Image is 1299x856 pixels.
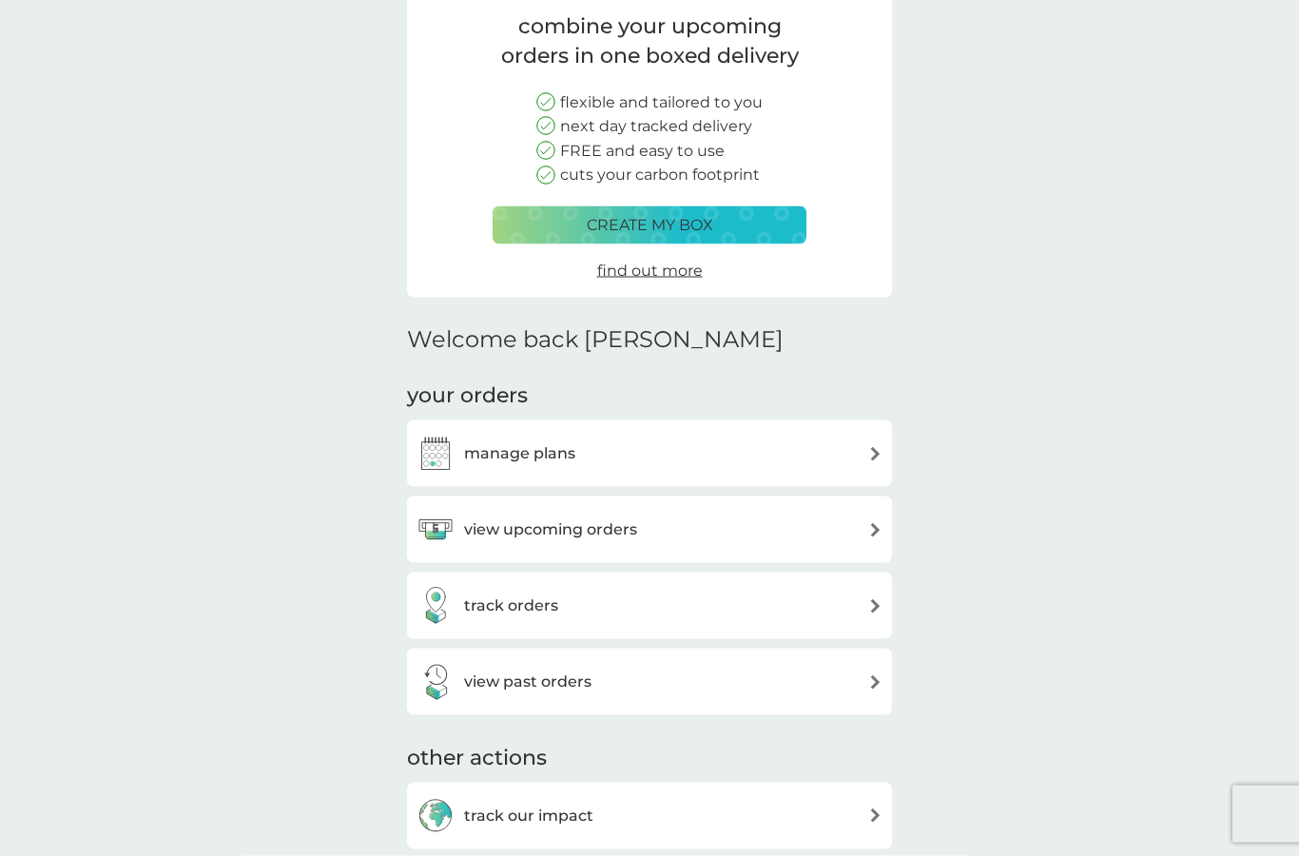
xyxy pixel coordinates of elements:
[493,206,806,244] button: create my box
[868,808,882,823] img: arrow right
[597,262,703,280] span: find out more
[464,593,558,618] h3: track orders
[560,90,763,115] p: flexible and tailored to you
[597,259,703,283] a: find out more
[868,523,882,537] img: arrow right
[407,381,528,411] h3: your orders
[560,139,725,164] p: FREE and easy to use
[464,670,591,694] h3: view past orders
[868,675,882,690] img: arrow right
[868,447,882,461] img: arrow right
[560,114,752,139] p: next day tracked delivery
[464,804,593,828] h3: track our impact
[407,744,547,773] h3: other actions
[560,163,760,187] p: cuts your carbon footprint
[868,599,882,613] img: arrow right
[464,441,575,466] h3: manage plans
[587,213,713,238] p: create my box
[493,12,806,71] p: combine your upcoming orders in one boxed delivery
[464,517,637,542] h3: view upcoming orders
[407,326,784,354] h2: Welcome back [PERSON_NAME]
